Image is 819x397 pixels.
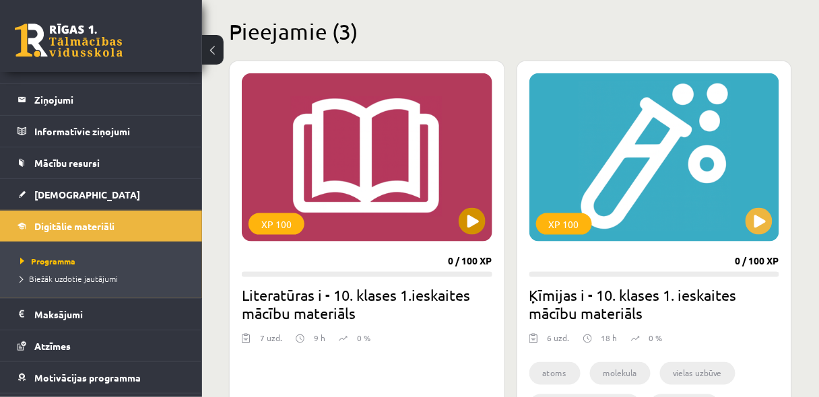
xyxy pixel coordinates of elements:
div: XP 100 [249,213,304,235]
span: Atzīmes [34,340,71,352]
span: Mācību resursi [34,157,100,169]
div: 6 uzd. [548,332,570,353]
li: molekula [590,362,651,385]
p: 0 % [357,332,370,345]
div: XP 100 [536,213,592,235]
a: Digitālie materiāli [18,211,185,242]
p: 0 % [649,332,663,345]
a: Motivācijas programma [18,362,185,393]
legend: Informatīvie ziņojumi [34,116,185,147]
li: atoms [529,362,581,385]
a: [DEMOGRAPHIC_DATA] [18,179,185,210]
a: Ziņojumi [18,84,185,115]
p: 18 h [601,332,618,345]
h2: Pieejamie (3) [229,18,792,44]
h2: Literatūras i - 10. klases 1.ieskaites mācību materiāls [242,285,492,323]
h2: Ķīmijas i - 10. klases 1. ieskaites mācību materiāls [529,285,780,323]
div: 7 uzd. [260,332,282,353]
span: [DEMOGRAPHIC_DATA] [34,188,140,201]
a: Programma [20,255,189,267]
span: Programma [20,256,75,266]
span: Motivācijas programma [34,371,141,384]
span: Digitālie materiāli [34,220,114,232]
a: Rīgas 1. Tālmācības vidusskola [15,24,123,57]
span: Biežāk uzdotie jautājumi [20,273,118,284]
a: Biežāk uzdotie jautājumi [20,273,189,285]
legend: Ziņojumi [34,84,185,115]
a: Mācību resursi [18,147,185,178]
p: 9 h [314,332,325,345]
legend: Maksājumi [34,299,185,330]
li: vielas uzbūve [660,362,735,385]
a: Atzīmes [18,330,185,361]
a: Maksājumi [18,299,185,330]
a: Informatīvie ziņojumi [18,116,185,147]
